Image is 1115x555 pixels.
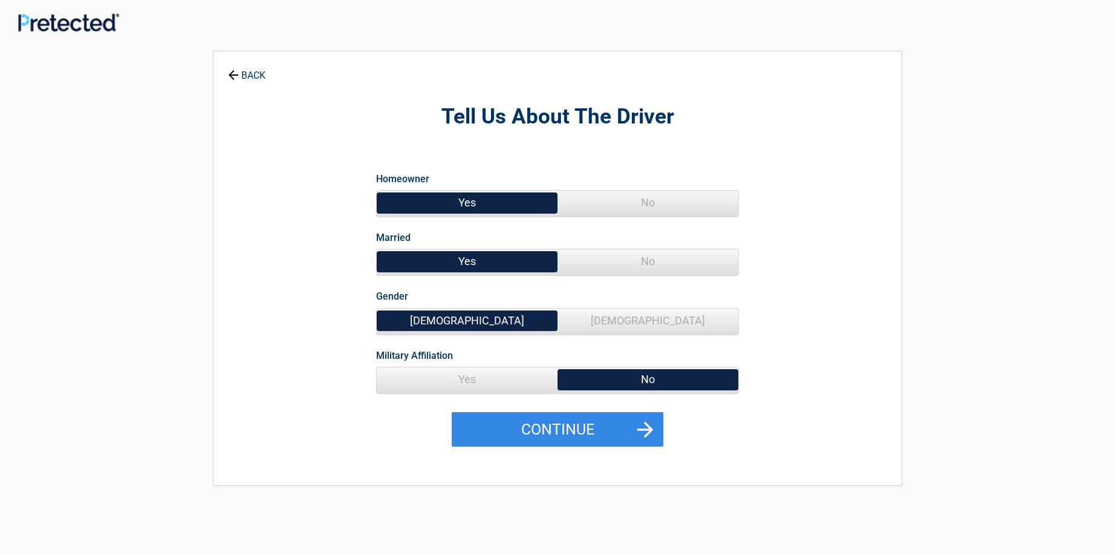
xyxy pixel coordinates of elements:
img: Main Logo [18,13,119,31]
button: Continue [452,412,663,447]
span: Yes [377,191,557,215]
label: Married [376,229,411,246]
span: [DEMOGRAPHIC_DATA] [377,309,557,333]
label: Homeowner [376,171,429,187]
span: No [557,249,738,274]
h2: Tell Us About The Driver [280,103,835,131]
a: BACK [226,59,268,80]
span: [DEMOGRAPHIC_DATA] [557,309,738,333]
span: No [557,191,738,215]
span: Yes [377,367,557,392]
label: Military Affiliation [376,347,453,364]
label: Gender [376,288,408,304]
span: No [557,367,738,392]
span: Yes [377,249,557,274]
